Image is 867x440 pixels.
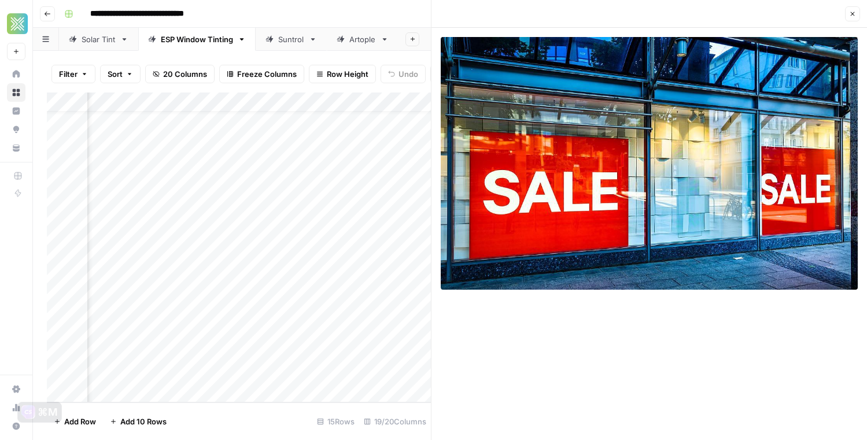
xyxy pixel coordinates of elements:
[120,416,167,427] span: Add 10 Rows
[381,65,426,83] button: Undo
[38,406,58,418] div: ⌘M
[82,34,116,45] div: Solar Tint
[399,68,418,80] span: Undo
[7,380,25,398] a: Settings
[237,68,297,80] span: Freeze Columns
[64,416,96,427] span: Add Row
[7,417,25,435] button: Help + Support
[145,65,215,83] button: 20 Columns
[59,68,78,80] span: Filter
[161,34,233,45] div: ESP Window Tinting
[163,68,207,80] span: 20 Columns
[7,139,25,157] a: Your Data
[327,68,368,80] span: Row Height
[7,83,25,102] a: Browse
[100,65,141,83] button: Sort
[256,28,327,51] a: Suntrol
[327,28,399,51] a: Artople
[7,65,25,83] a: Home
[7,398,25,417] a: Usage
[103,412,174,431] button: Add 10 Rows
[278,34,304,45] div: Suntrol
[219,65,304,83] button: Freeze Columns
[59,28,138,51] a: Solar Tint
[441,37,858,290] img: Row/Cell
[108,68,123,80] span: Sort
[51,65,95,83] button: Filter
[359,412,431,431] div: 19/20 Columns
[7,102,25,120] a: Insights
[7,120,25,139] a: Opportunities
[47,412,103,431] button: Add Row
[7,13,28,34] img: Xponent21 Logo
[349,34,376,45] div: Artople
[309,65,376,83] button: Row Height
[7,9,25,38] button: Workspace: Xponent21
[312,412,359,431] div: 15 Rows
[138,28,256,51] a: ESP Window Tinting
